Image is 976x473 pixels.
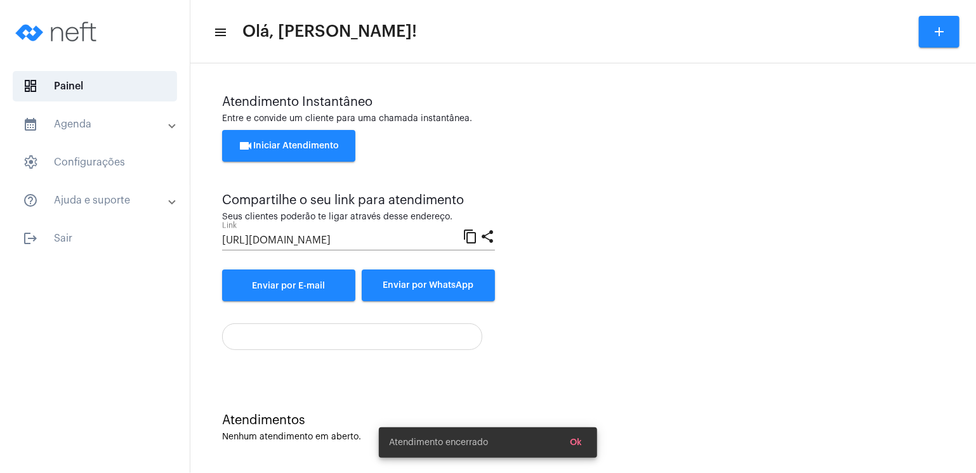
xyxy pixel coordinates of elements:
button: Ok [560,431,592,454]
span: Ok [570,438,582,447]
span: sidenav icon [23,79,38,94]
div: Compartilhe o seu link para atendimento [222,193,495,207]
mat-icon: sidenav icon [213,25,226,40]
img: logo-neft-novo-2.png [10,6,105,57]
span: sidenav icon [23,155,38,170]
mat-icon: videocam [239,138,254,153]
mat-panel-title: Agenda [23,117,169,132]
button: Iniciar Atendimento [222,130,355,162]
div: Seus clientes poderão te ligar através desse endereço. [222,212,495,222]
span: Enviar por E-mail [253,282,326,290]
mat-icon: sidenav icon [23,231,38,246]
span: Enviar por WhatsApp [383,281,474,290]
span: Configurações [13,147,177,178]
mat-icon: share [480,228,495,243]
div: Nenhum atendimento em aberto. [222,432,944,442]
mat-icon: content_copy [463,228,478,243]
mat-panel-title: Ajuda e suporte [23,193,169,208]
span: Olá, [PERSON_NAME]! [242,22,417,42]
div: Atendimento Instantâneo [222,95,944,109]
div: Atendimentos [222,413,944,427]
mat-icon: sidenav icon [23,193,38,208]
mat-expansion-panel-header: sidenav iconAjuda e suporte [8,185,190,216]
a: Enviar por E-mail [222,269,355,301]
div: Entre e convide um cliente para uma chamada instantânea. [222,114,944,124]
mat-expansion-panel-header: sidenav iconAgenda [8,109,190,139]
span: Sair [13,223,177,254]
span: Iniciar Atendimento [239,141,340,150]
mat-icon: sidenav icon [23,117,38,132]
span: Painel [13,71,177,101]
span: Atendimento encerrado [389,436,488,449]
button: Enviar por WhatsApp [362,269,495,301]
mat-icon: add [932,24,947,39]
